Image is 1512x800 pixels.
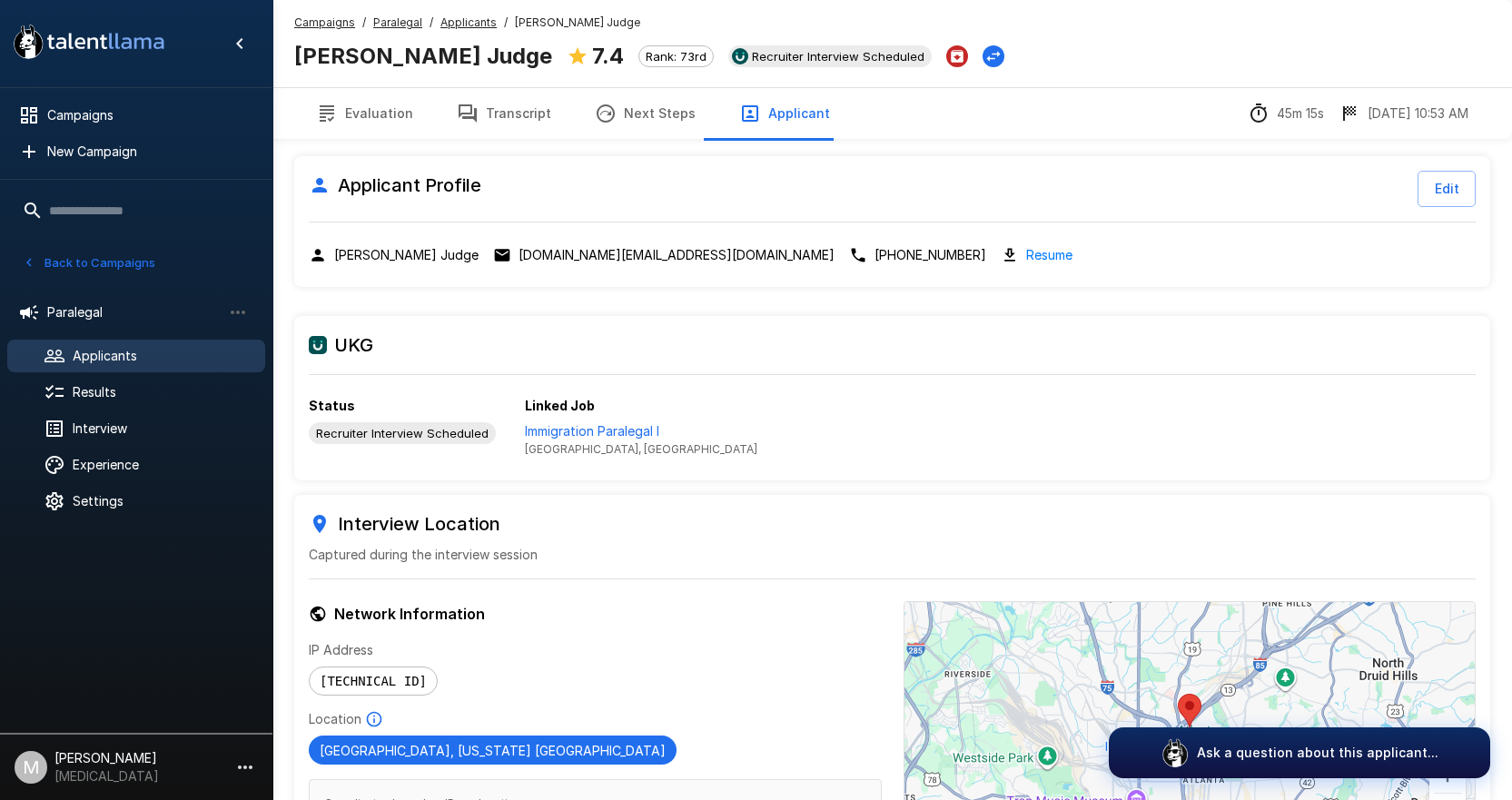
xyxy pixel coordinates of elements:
[309,422,496,444] div: View profile in UKG
[309,246,479,264] div: Click to copy
[1339,103,1468,124] div: The date and time when the interview was completed
[875,246,986,264] p: [PHONE_NUMBER]
[1197,744,1438,762] p: Ask a question about this applicant...
[309,601,882,627] h6: Network Information
[525,422,757,440] p: Immigration Paralegal I
[1109,727,1490,778] button: Ask a question about this applicant...
[294,43,552,69] b: [PERSON_NAME] Judge
[309,398,355,413] b: Status
[309,171,481,200] h6: Applicant Profile
[573,88,717,139] button: Next Steps
[440,15,497,29] u: Applicants
[309,743,677,758] span: [GEOGRAPHIC_DATA], [US_STATE] [GEOGRAPHIC_DATA]
[525,398,595,413] b: Linked Job
[732,48,748,64] img: ukg_logo.jpeg
[639,49,713,64] span: Rank: 73rd
[525,440,757,459] span: [GEOGRAPHIC_DATA], [GEOGRAPHIC_DATA]
[365,710,383,728] svg: Based on IP Address and not guaranteed to be accurate
[515,14,640,32] span: [PERSON_NAME] Judge
[1026,244,1072,265] a: Resume
[309,336,327,354] img: ukg_logo.jpeg
[728,45,932,67] div: View profile in UKG
[1001,244,1072,265] div: Download resume
[946,45,968,67] button: Archive Applicant
[430,14,433,32] span: /
[745,49,932,64] span: Recruiter Interview Scheduled
[592,43,624,69] b: 7.4
[1418,171,1476,207] button: Edit
[310,674,437,688] span: [TECHNICAL_ID]
[525,422,757,459] a: View job in UKG
[435,88,573,139] button: Transcript
[1277,104,1324,123] p: 45m 15s
[1368,104,1468,123] p: [DATE] 10:53 AM
[309,710,361,728] p: Location
[519,246,835,264] p: [DOMAIN_NAME][EMAIL_ADDRESS][DOMAIN_NAME]
[1248,103,1324,124] div: The time between starting and completing the interview
[309,509,1476,538] h6: Interview Location
[849,246,986,264] div: Click to copy
[373,15,422,29] u: Paralegal
[294,15,355,29] u: Campaigns
[294,88,435,139] button: Evaluation
[983,45,1004,67] button: Change Stage
[493,246,835,264] div: Click to copy
[717,88,852,139] button: Applicant
[362,14,366,32] span: /
[309,426,496,440] span: Recruiter Interview Scheduled
[504,14,508,32] span: /
[309,546,1476,564] p: Captured during the interview session
[309,331,1476,360] h6: UKG
[334,246,479,264] p: [PERSON_NAME] Judge
[309,641,882,659] p: IP Address
[1161,738,1190,767] img: logo_glasses@2x.png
